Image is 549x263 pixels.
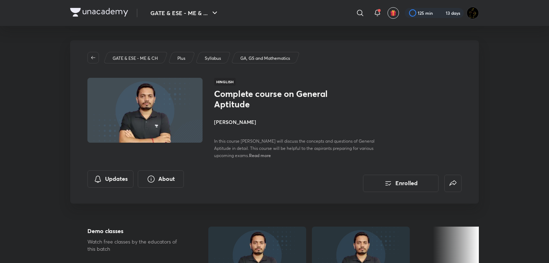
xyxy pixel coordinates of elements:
[239,55,291,62] a: GA, GS and Mathematics
[204,55,222,62] a: Syllabus
[444,175,462,192] button: false
[363,175,439,192] button: Enrolled
[177,55,185,62] p: Plus
[387,7,399,19] button: avatar
[214,89,332,110] h1: Complete course on General Aptitude
[214,118,375,126] h4: [PERSON_NAME]
[390,10,396,16] img: avatar
[437,9,444,17] img: streak
[87,170,133,188] button: Updates
[214,78,236,86] span: Hinglish
[146,6,223,20] button: GATE & ESE - ME & ...
[249,152,271,158] span: Read more
[176,55,187,62] a: Plus
[138,170,184,188] button: About
[205,55,221,62] p: Syllabus
[86,77,204,143] img: Thumbnail
[112,55,159,62] a: GATE & ESE - ME & CH
[467,7,479,19] img: Ranit Maity01
[240,55,290,62] p: GA, GS and Mathematics
[214,138,375,158] span: In this course [PERSON_NAME] will discuss the concepts and questions of General Aptitude in detai...
[87,227,185,235] h5: Demo classes
[113,55,158,62] p: GATE & ESE - ME & CH
[70,8,128,17] img: Company Logo
[87,238,185,253] p: Watch free classes by the educators of this batch
[70,8,128,18] a: Company Logo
